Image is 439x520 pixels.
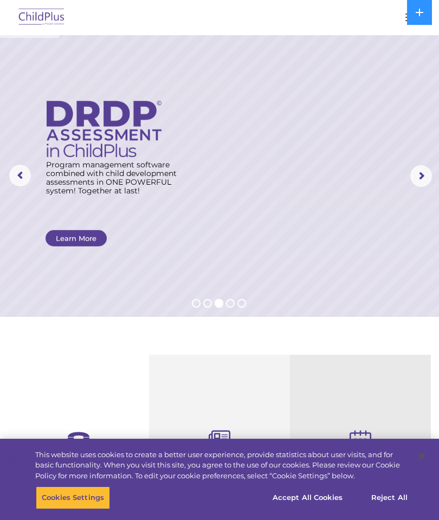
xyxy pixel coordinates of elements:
img: ChildPlus by Procare Solutions [16,5,67,30]
rs-layer: Program management software combined with child development assessments in ONE POWERFUL system! T... [46,160,186,195]
button: Cookies Settings [36,486,110,509]
button: Accept All Cookies [267,486,348,509]
button: Close [410,444,434,468]
button: Reject All [356,486,423,509]
a: Learn More [46,230,107,246]
img: DRDP Assessment in ChildPlus [47,101,162,157]
div: This website uses cookies to create a better user experience, provide statistics about user visit... [35,450,409,482]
